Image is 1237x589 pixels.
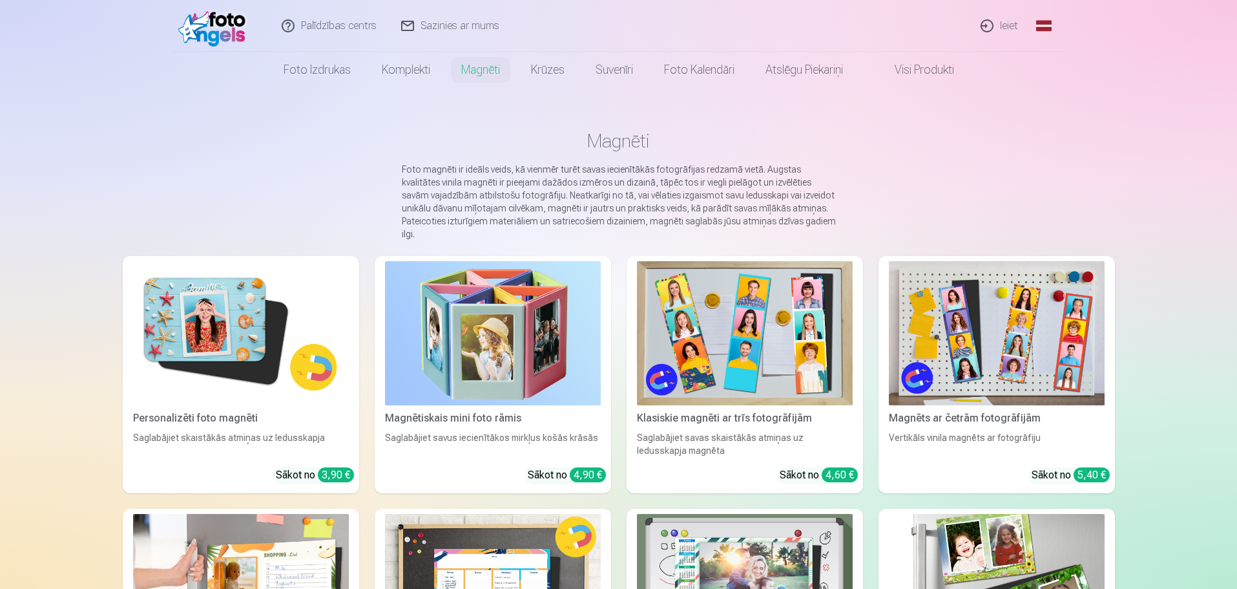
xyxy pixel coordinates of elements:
a: Krūzes [515,52,580,88]
div: Magnētiskais mini foto rāmis [380,411,606,426]
div: Klasiskie magnēti ar trīs fotogrāfijām [632,411,858,426]
div: Saglabājiet skaistākās atmiņas uz ledusskapja [128,431,354,457]
img: Magnēts ar četrām fotogrāfijām [889,261,1105,405]
a: Magnēti [446,52,515,88]
p: Foto magnēti ir ideāls veids, kā vienmēr turēt savas iecienītākās fotogrāfijas redzamā vietā. Aug... [402,163,836,241]
div: Sākot no [276,467,354,483]
div: Personalizēti foto magnēti [128,411,354,426]
h1: Magnēti [133,129,1105,153]
a: Atslēgu piekariņi [750,52,858,88]
div: Saglabājiet savas skaistākās atmiņas uz ledusskapja magnēta [632,431,858,457]
a: Magnētiskais mini foto rāmisMagnētiskais mini foto rāmisSaglabājiet savus iecienītākos mirkļus ko... [375,256,611,493]
a: Suvenīri [580,52,649,88]
a: Magnēts ar četrām fotogrāfijāmMagnēts ar četrām fotogrāfijāmVertikāls vinila magnēts ar fotogrāfi... [878,256,1115,493]
div: 4,90 € [570,467,606,482]
img: Personalizēti foto magnēti [133,261,349,405]
img: Klasiskie magnēti ar trīs fotogrāfijām [637,261,853,405]
a: Personalizēti foto magnētiPersonalizēti foto magnētiSaglabājiet skaistākās atmiņas uz ledusskapja... [123,256,359,493]
div: Vertikāls vinila magnēts ar fotogrāfiju [884,431,1110,457]
a: Klasiskie magnēti ar trīs fotogrāfijāmKlasiskie magnēti ar trīs fotogrāfijāmSaglabājiet savas ska... [627,256,863,493]
div: Sākot no [1032,467,1110,483]
a: Komplekti [366,52,446,88]
a: Foto kalendāri [649,52,750,88]
div: 4,60 € [822,467,858,482]
img: Magnētiskais mini foto rāmis [385,261,601,405]
div: Sākot no [528,467,606,483]
div: 5,40 € [1074,467,1110,482]
a: Visi produkti [858,52,970,88]
img: /fa1 [178,5,253,47]
div: Sākot no [780,467,858,483]
div: Saglabājiet savus iecienītākos mirkļus košās krāsās [380,431,606,457]
div: Magnēts ar četrām fotogrāfijām [884,411,1110,426]
a: Foto izdrukas [268,52,366,88]
div: 3,90 € [318,467,354,482]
